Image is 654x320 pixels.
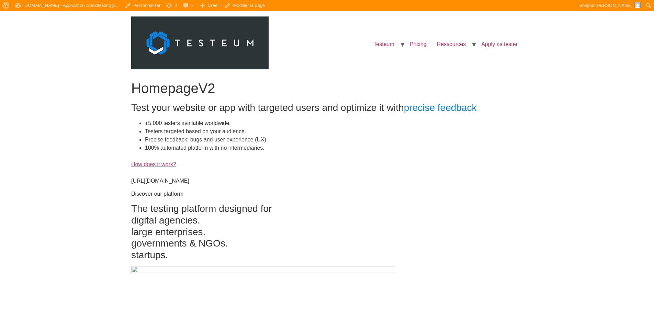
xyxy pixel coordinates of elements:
[131,16,269,69] img: Testeum Logo - Application crowdtesting platform
[432,37,471,51] a: Ressources
[131,152,523,185] p: [URL][DOMAIN_NAME]
[145,127,523,136] li: Testers targeted based on your audience.
[405,37,432,51] a: Pricing
[131,190,523,198] p: Discover our platform
[404,102,477,113] font: precise feedback
[368,37,399,51] a: Testeum
[145,144,523,152] li: 100% automated platform with no intermediaries.
[476,37,523,51] a: Apply as tester
[596,3,632,8] span: [PERSON_NAME]
[131,80,523,96] h1: HomepageV2
[131,102,523,114] h3: Test your website or app with targeted users and optimize it with
[145,119,523,127] li: +5,000 testers available worldwide.
[131,161,176,167] a: How does it work?
[145,136,523,144] li: Precise feedback: bugs and user experience (UX).
[131,203,523,261] h3: The testing platform designed for digital agencies. large enterprises. governments & NGOs. startups.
